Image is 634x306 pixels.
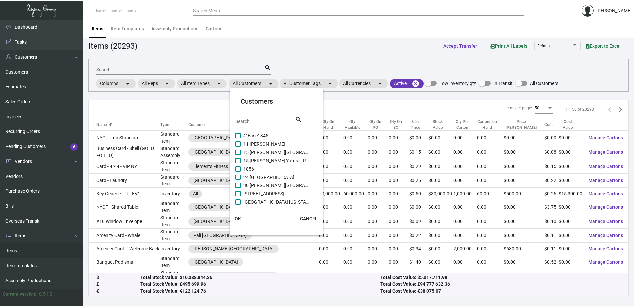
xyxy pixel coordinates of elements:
mat-icon: search [295,116,302,124]
button: CANCEL [295,213,323,225]
span: 15 [PERSON_NAME][GEOGRAPHIC_DATA] – RESIDENCES [243,148,310,156]
span: CANCEL [300,216,318,221]
mat-card-title: Customers [241,96,312,106]
div: 0.51.2 [39,291,52,298]
span: [STREET_ADDRESS] [243,190,310,198]
span: OK [235,216,241,221]
button: OK [227,213,249,225]
span: 30 [PERSON_NAME][GEOGRAPHIC_DATA] - Residences [243,181,310,189]
div: Current version: [3,291,36,298]
span: 11 [PERSON_NAME] [243,140,310,148]
span: 24 [GEOGRAPHIC_DATA] [243,173,310,181]
span: @Ease1345 [243,132,310,140]
span: 15 [PERSON_NAME] Yards – RESIDENCES - Inactive [243,157,310,165]
span: 1856 [243,165,310,173]
span: [GEOGRAPHIC_DATA] [US_STATE] [243,198,310,206]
